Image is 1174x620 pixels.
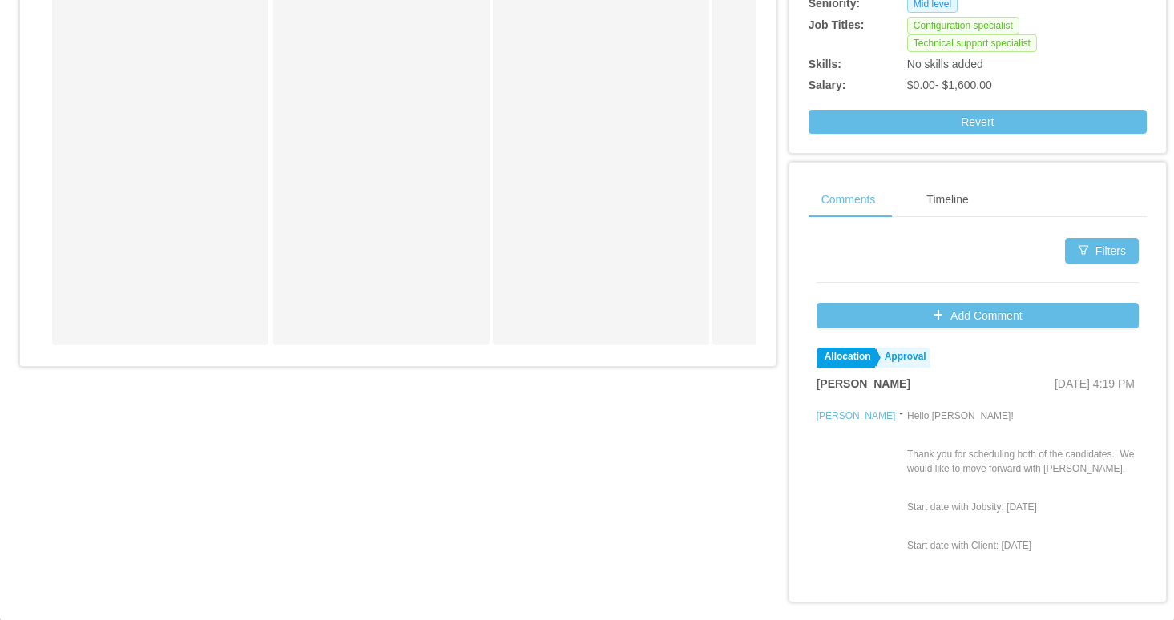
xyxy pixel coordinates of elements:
div: - [899,405,903,577]
b: Job Titles: [809,18,865,31]
p: Hello [PERSON_NAME]! [907,409,1139,423]
span: Technical support specialist [907,34,1037,52]
button: Revert [809,110,1147,134]
div: Timeline [914,182,981,218]
a: Approval [877,348,930,368]
b: Skills: [809,58,841,70]
span: [DATE] 4:19 PM [1055,377,1135,390]
p: Start date with Jobsity: [DATE] [907,500,1139,514]
b: Salary: [809,79,846,91]
span: No skills added [907,58,983,70]
button: icon: filterFilters [1065,238,1139,264]
a: Allocation [817,348,875,368]
p: Thank you for scheduling both of the candidates. We would like to move forward with [PERSON_NAME]. [907,447,1139,476]
div: Comments [809,182,889,218]
span: $0.00 - $1,600.00 [907,79,992,91]
strong: [PERSON_NAME] [817,377,910,390]
a: [PERSON_NAME] [817,410,896,421]
p: Start date with Client: [DATE] [907,538,1139,553]
span: Configuration specialist [907,17,1019,34]
button: icon: plusAdd Comment [817,303,1139,328]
